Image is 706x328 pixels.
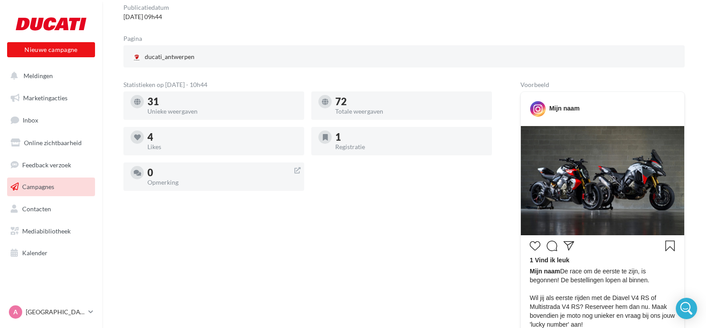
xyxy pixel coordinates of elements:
span: Meldingen [24,72,53,79]
div: Likes [147,144,297,150]
div: Statistieken op [DATE] - 10h44 [123,82,492,88]
p: [GEOGRAPHIC_DATA] [26,308,85,316]
a: Marketingacties [5,89,97,107]
a: Campagnes [5,178,97,196]
div: ducati_antwerpen [131,51,196,64]
button: Meldingen [5,67,93,85]
a: Contacten [5,200,97,218]
a: Kalender [5,244,97,262]
span: Inbox [23,116,38,124]
span: A [13,308,18,316]
span: Campagnes [22,183,54,190]
svg: Enregistrer [665,241,675,251]
div: Publicatiedatum [123,4,169,11]
span: Marketingacties [23,94,67,102]
div: 4 [147,132,297,142]
a: Mediabibliotheek [5,222,97,241]
svg: Partager la publication [563,241,574,251]
span: Kalender [22,249,48,257]
span: Mijn naam [530,268,560,275]
div: Open Intercom Messenger [676,298,697,319]
div: 0 [147,168,297,178]
div: 1 Vind ik leuk [530,256,675,267]
span: Mediabibliotheek [22,227,71,235]
svg: J’aime [530,241,540,251]
span: Contacten [22,205,51,213]
a: Online zichtbaarheid [5,134,97,152]
button: Nieuwe campagne [7,42,95,57]
div: [DATE] 09h44 [123,12,169,21]
a: A [GEOGRAPHIC_DATA] [7,304,95,320]
div: Registratie [335,144,485,150]
div: Totale weergaven [335,108,485,115]
a: ducati_antwerpen [131,51,313,64]
a: Inbox [5,111,97,130]
div: Unieke weergaven [147,108,297,115]
div: Pagina [123,36,149,42]
div: 1 [335,132,485,142]
div: Voorbeeld [520,82,685,88]
div: 31 [147,97,297,107]
a: Feedback verzoek [5,156,97,174]
div: Opmerking [147,179,297,186]
span: Feedback verzoek [22,161,71,168]
div: 72 [335,97,485,107]
div: Mijn naam [549,104,579,113]
svg: Commenter [547,241,557,251]
span: Online zichtbaarheid [24,139,82,146]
